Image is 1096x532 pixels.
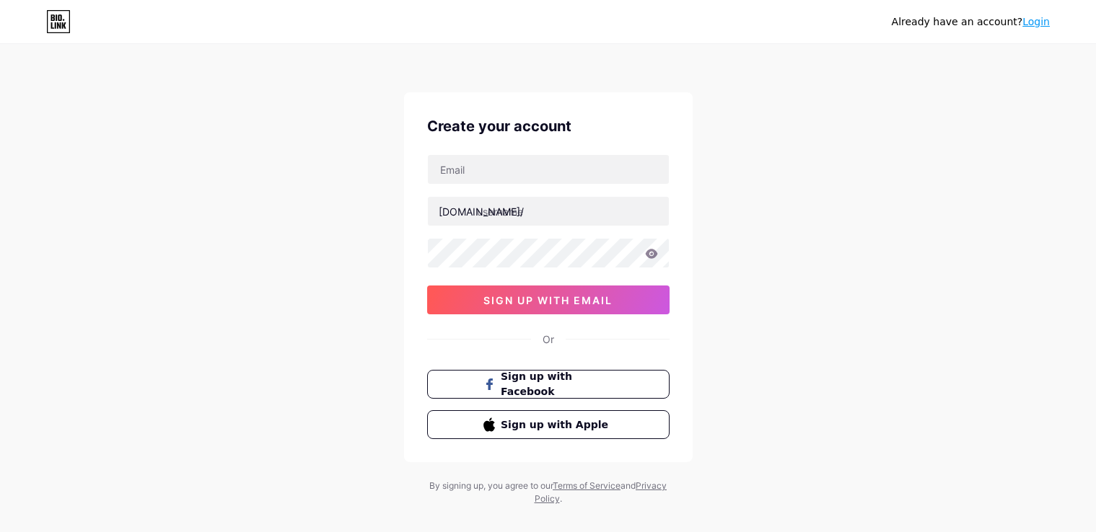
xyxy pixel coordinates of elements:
div: Or [543,332,554,347]
div: Already have an account? [892,14,1050,30]
span: Sign up with Apple [501,417,613,433]
div: Create your account [427,115,670,137]
button: sign up with email [427,285,670,314]
div: [DOMAIN_NAME]/ [439,204,524,219]
button: Sign up with Apple [427,410,670,439]
button: Sign up with Facebook [427,370,670,399]
input: username [428,197,669,226]
a: Terms of Service [553,480,621,491]
input: Email [428,155,669,184]
span: sign up with email [483,294,613,306]
div: By signing up, you agree to our and . [426,479,671,505]
span: Sign up with Facebook [501,369,613,399]
a: Login [1022,16,1050,27]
